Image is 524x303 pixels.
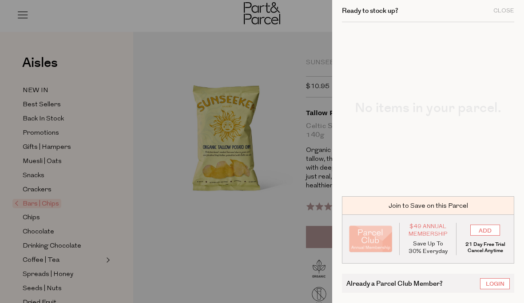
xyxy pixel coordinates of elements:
[342,101,514,115] h2: No items in your parcel.
[406,223,450,238] span: $49 Annual Membership
[470,225,500,236] input: ADD
[342,8,398,14] h2: Ready to stock up?
[463,241,507,254] p: 21 Day Free Trial Cancel Anytime
[346,278,443,288] span: Already a Parcel Club Member?
[406,240,450,255] p: Save Up To 30% Everyday
[480,278,510,289] a: Login
[342,196,514,215] div: Join to Save on this Parcel
[493,8,514,14] div: Close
